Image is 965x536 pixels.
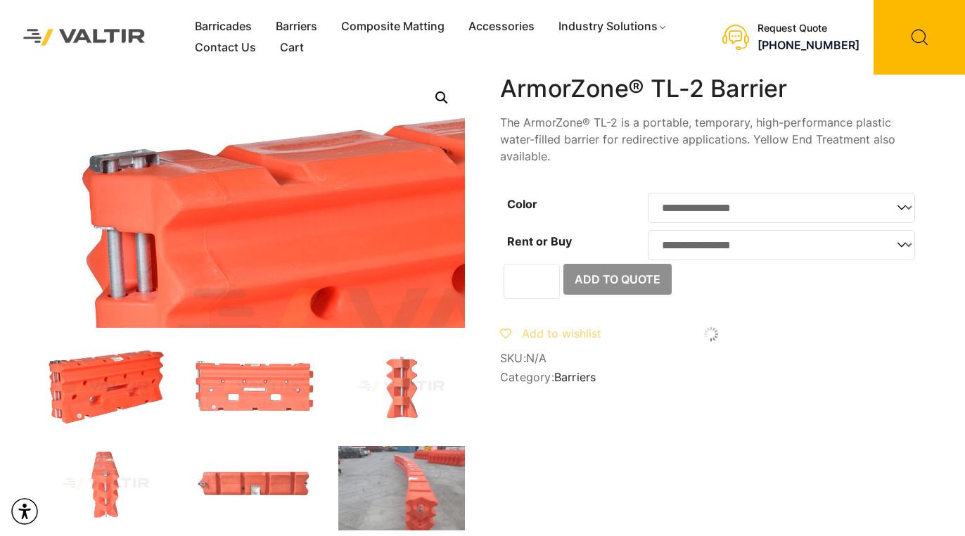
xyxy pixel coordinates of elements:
[183,16,264,37] a: Barricades
[500,114,922,165] p: The ArmorZone® TL-2 is a portable, temporary, high-performance plastic water-filled barrier for r...
[191,349,317,425] img: Armorzone_Org_Front.jpg
[500,75,922,103] h1: ArmorZone® TL-2 Barrier
[456,16,547,37] a: Accessories
[758,38,859,52] a: [PHONE_NUMBER]
[264,16,329,37] a: Barriers
[500,371,922,384] span: Category:
[338,446,465,530] img: IMG_8193-scaled-1.jpg
[191,446,317,522] img: Armorzone_Org_Top.jpg
[329,16,456,37] a: Composite Matting
[183,37,268,58] a: Contact Us
[554,370,596,384] a: Barriers
[507,234,572,248] label: Rent or Buy
[563,264,672,295] button: Add to Quote
[547,16,679,37] a: Industry Solutions
[758,23,859,34] div: Request Quote
[43,349,170,425] img: ArmorZone_Org_3Q.jpg
[507,197,537,211] label: Color
[43,446,170,522] img: Armorzone_Org_x1.jpg
[526,351,547,365] span: N/A
[500,352,922,365] span: SKU:
[11,16,158,58] img: Valtir Rentals
[268,37,316,58] a: Cart
[504,264,560,299] input: Product quantity
[338,349,465,425] img: Armorzone_Org_Side.jpg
